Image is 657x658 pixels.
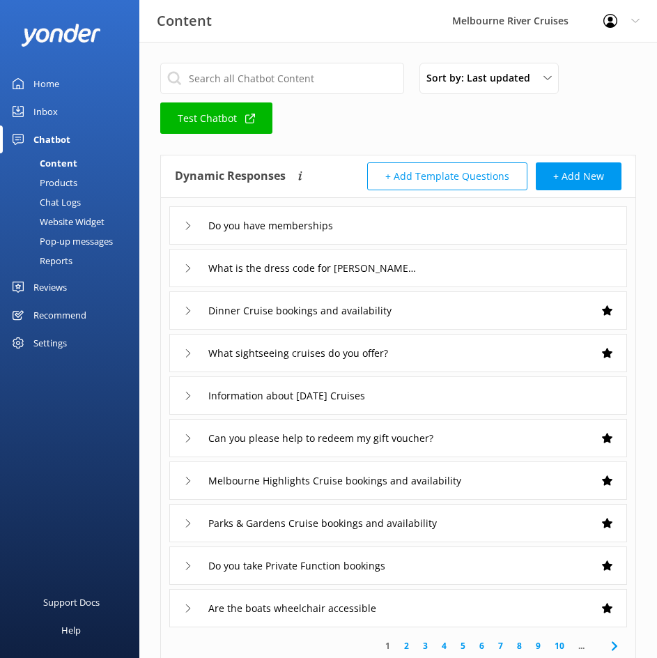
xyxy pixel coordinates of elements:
h4: Dynamic Responses [175,162,286,190]
a: 2 [397,639,416,652]
input: Search all Chatbot Content [160,63,404,94]
div: Products [8,173,77,192]
a: Chat Logs [8,192,139,212]
a: 4 [435,639,454,652]
div: Chatbot [33,125,70,153]
div: Content [8,153,77,173]
div: Settings [33,329,67,357]
div: Home [33,70,59,98]
div: Inbox [33,98,58,125]
div: Recommend [33,301,86,329]
span: ... [571,639,592,652]
button: + Add New [536,162,621,190]
div: Support Docs [43,588,100,616]
a: Pop-up messages [8,231,139,251]
a: Test Chatbot [160,102,272,134]
a: Products [8,173,139,192]
div: Help [61,616,81,644]
a: 5 [454,639,472,652]
button: + Add Template Questions [367,162,527,190]
a: Content [8,153,139,173]
div: Reports [8,251,72,270]
a: 1 [378,639,397,652]
h3: Content [157,10,212,32]
a: Website Widget [8,212,139,231]
a: 6 [472,639,491,652]
div: Pop-up messages [8,231,113,251]
img: yonder-white-logo.png [21,24,101,47]
span: Sort by: Last updated [426,70,539,86]
a: 8 [510,639,529,652]
div: Chat Logs [8,192,81,212]
a: Reports [8,251,139,270]
div: Reviews [33,273,67,301]
a: 10 [548,639,571,652]
a: 3 [416,639,435,652]
a: 7 [491,639,510,652]
div: Website Widget [8,212,105,231]
a: 9 [529,639,548,652]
